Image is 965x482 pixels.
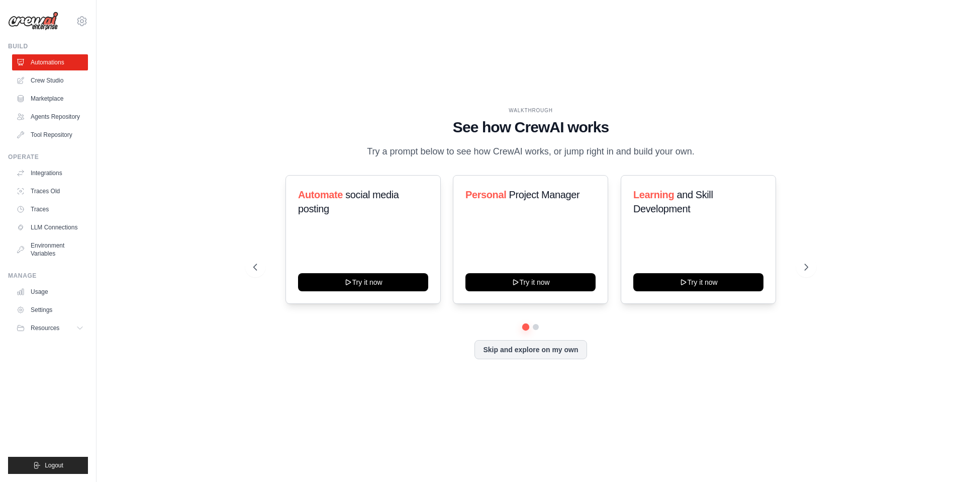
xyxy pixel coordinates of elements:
div: Build [8,42,88,50]
button: Skip and explore on my own [474,340,587,359]
button: Resources [12,320,88,336]
a: Traces Old [12,183,88,199]
a: Crew Studio [12,72,88,89]
a: Marketplace [12,91,88,107]
a: Automations [12,54,88,70]
a: Tool Repository [12,127,88,143]
a: Environment Variables [12,237,88,262]
button: Try it now [633,273,763,291]
button: Try it now [465,273,596,291]
span: Project Manager [509,189,580,200]
span: social media posting [298,189,399,214]
div: Manage [8,272,88,280]
img: Logo [8,12,58,31]
a: LLM Connections [12,219,88,235]
button: Logout [8,457,88,474]
h1: See how CrewAI works [253,118,808,136]
span: Resources [31,324,59,332]
div: Operate [8,153,88,161]
button: Try it now [298,273,428,291]
span: and Skill Development [633,189,713,214]
span: Automate [298,189,343,200]
a: Usage [12,284,88,300]
p: Try a prompt below to see how CrewAI works, or jump right in and build your own. [362,144,700,159]
a: Agents Repository [12,109,88,125]
div: WALKTHROUGH [253,107,808,114]
span: Personal [465,189,506,200]
span: Learning [633,189,674,200]
a: Traces [12,201,88,217]
span: Logout [45,461,63,469]
a: Settings [12,302,88,318]
a: Integrations [12,165,88,181]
